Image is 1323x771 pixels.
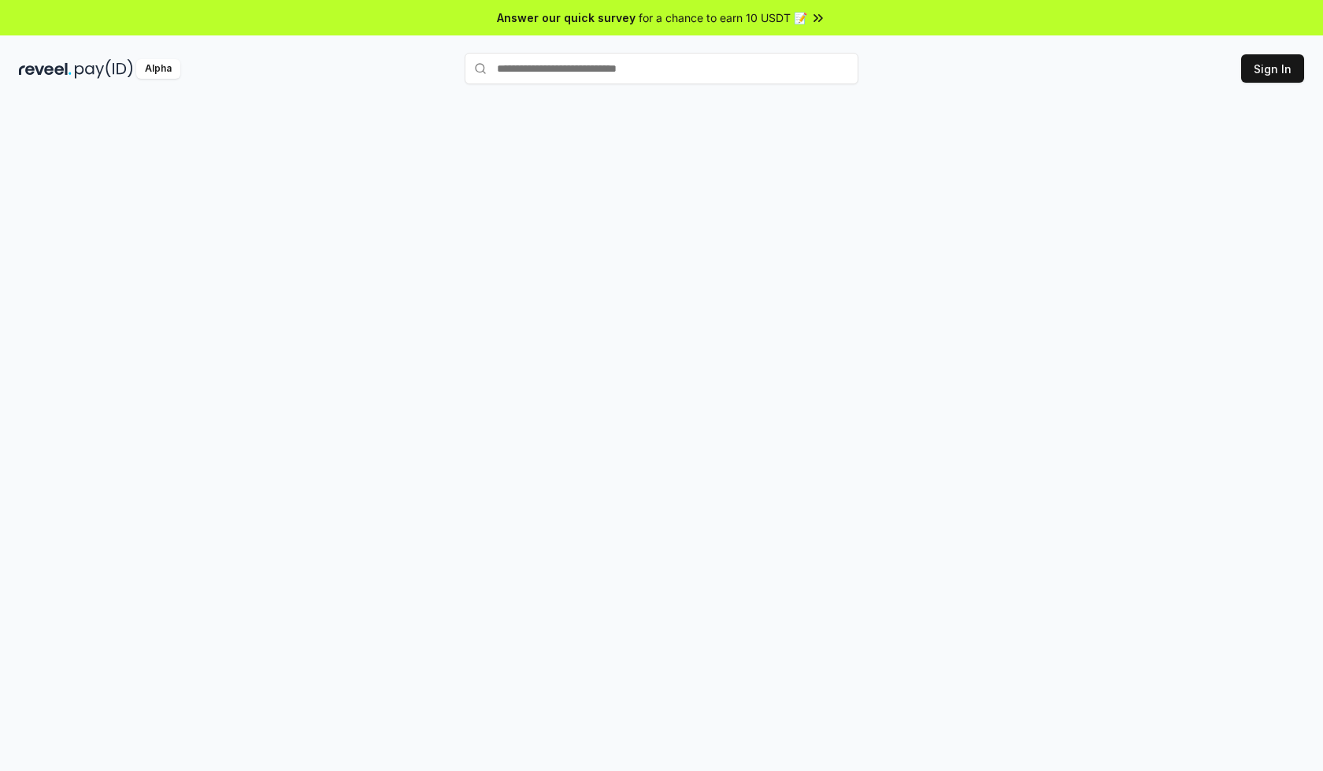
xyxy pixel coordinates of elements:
[639,9,807,26] span: for a chance to earn 10 USDT 📝
[1241,54,1304,83] button: Sign In
[497,9,636,26] span: Answer our quick survey
[19,59,72,79] img: reveel_dark
[75,59,133,79] img: pay_id
[136,59,180,79] div: Alpha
